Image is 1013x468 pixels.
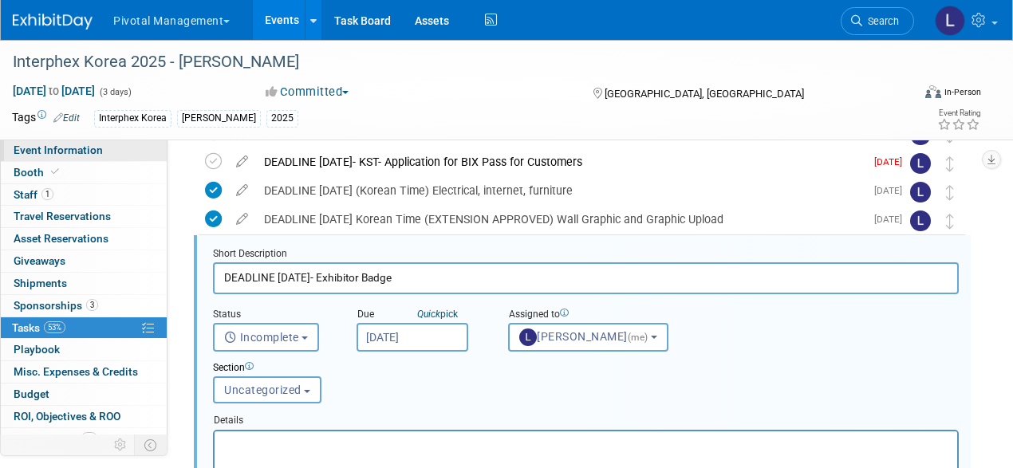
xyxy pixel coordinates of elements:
span: Budget [14,387,49,400]
a: edit [228,212,256,226]
span: Uncategorized [224,383,302,396]
td: Tags [12,109,80,128]
span: [GEOGRAPHIC_DATA], [GEOGRAPHIC_DATA] [605,88,804,100]
a: Travel Reservations [1,206,167,227]
span: Giveaways [14,254,65,267]
a: Budget [1,383,167,405]
a: Attachments27 [1,428,167,450]
div: Interphex Korea 2025 - [PERSON_NAME] [7,48,898,77]
div: 2025 [266,110,298,127]
div: Event Format [840,83,982,107]
span: [DATE] [DATE] [12,84,96,98]
button: Committed [260,84,355,100]
div: Due [357,308,484,323]
div: [PERSON_NAME] [177,110,261,127]
a: edit [228,183,256,198]
div: DEADLINE [DATE] Korean Time (EXTENSION APPROVED) Wall Graphic and Graphic Upload [256,206,865,233]
span: [DATE] [874,185,910,196]
a: Quickpick [414,308,461,321]
div: Short Description [213,247,959,262]
span: to [46,85,61,97]
a: Edit [53,112,80,124]
span: [PERSON_NAME] [519,330,651,343]
td: Personalize Event Tab Strip [107,435,135,455]
div: Status [213,308,333,323]
span: Staff [14,188,53,201]
span: 53% [44,321,65,333]
a: ROI, Objectives & ROO [1,406,167,427]
img: Leslie Pelton [910,153,931,174]
a: edit [228,155,256,169]
div: In-Person [944,86,981,98]
span: Asset Reservations [14,232,108,245]
img: Leslie Pelton [910,210,931,231]
a: Misc. Expenses & Credits [1,361,167,383]
td: Toggle Event Tabs [135,435,168,455]
input: Name of task or a short description [213,262,959,293]
a: Shipments [1,273,167,294]
span: Travel Reservations [14,210,111,222]
i: Move task [946,214,954,229]
span: 3 [86,299,98,311]
button: Uncategorized [213,376,321,403]
span: (me) [628,332,648,343]
a: Sponsorships3 [1,295,167,317]
div: Interphex Korea [94,110,171,127]
img: Format-Inperson.png [925,85,941,98]
div: DEADLINE [DATE]- KST- Application for BIX Pass for Customers [256,148,865,175]
span: (3 days) [98,87,132,97]
span: Event Information [14,144,103,156]
a: Staff1 [1,184,167,206]
a: Event Information [1,140,167,161]
span: ROI, Objectives & ROO [14,410,120,423]
div: Details [213,407,959,429]
span: 1 [41,188,53,200]
a: Tasks53% [1,317,167,339]
span: Misc. Expenses & Credits [14,365,138,378]
a: Giveaways [1,250,167,272]
i: Booth reservation complete [51,167,59,176]
a: Booth [1,162,167,183]
span: [DATE] [874,156,910,167]
span: Booth [14,166,62,179]
img: ExhibitDay [13,14,93,29]
span: 27 [81,432,97,444]
i: Move task [946,185,954,200]
div: Event Rating [937,109,980,117]
img: Leslie Pelton [935,6,965,36]
span: [DATE] [874,214,910,225]
a: Playbook [1,339,167,360]
i: Move task [946,156,954,171]
input: Due Date [357,323,468,352]
span: Tasks [12,321,65,334]
img: Leslie Pelton [910,182,931,203]
span: Attachments [14,432,97,445]
span: Search [862,15,899,27]
button: Incomplete [213,323,319,352]
span: Shipments [14,277,67,289]
div: Assigned to [508,308,676,323]
a: Asset Reservations [1,228,167,250]
div: Section [213,361,895,376]
i: Quick [417,309,440,320]
span: Sponsorships [14,299,98,312]
button: [PERSON_NAME](me) [508,323,668,352]
div: DEADLINE [DATE] (Korean Time) Electrical, internet, furniture [256,177,865,204]
a: Search [841,7,914,35]
span: Incomplete [224,331,299,344]
span: Playbook [14,343,60,356]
